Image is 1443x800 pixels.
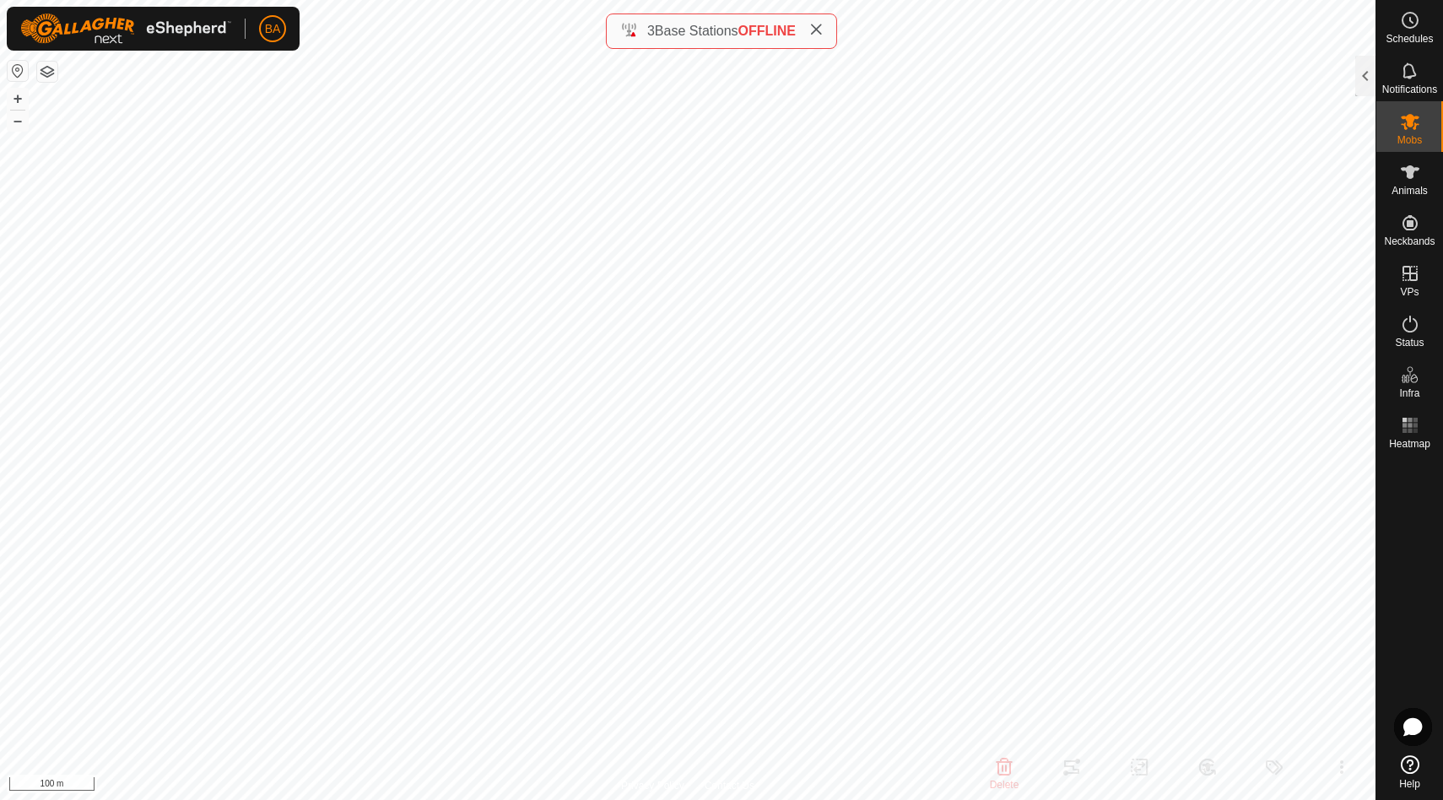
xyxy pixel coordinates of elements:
span: Help [1399,779,1420,789]
button: Reset Map [8,61,28,81]
button: Map Layers [37,62,57,82]
span: 3 [647,24,655,38]
span: BA [265,20,281,38]
span: VPs [1400,287,1419,297]
a: Help [1376,749,1443,796]
span: Base Stations [655,24,738,38]
a: Contact Us [705,778,754,793]
span: Status [1395,338,1424,348]
a: Privacy Policy [621,778,684,793]
span: Animals [1392,186,1428,196]
img: Gallagher Logo [20,14,231,44]
span: OFFLINE [738,24,796,38]
button: – [8,111,28,131]
span: Infra [1399,388,1419,398]
span: Mobs [1397,135,1422,145]
button: + [8,89,28,109]
span: Schedules [1386,34,1433,44]
span: Heatmap [1389,439,1430,449]
span: Neckbands [1384,236,1435,246]
span: Notifications [1382,84,1437,95]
